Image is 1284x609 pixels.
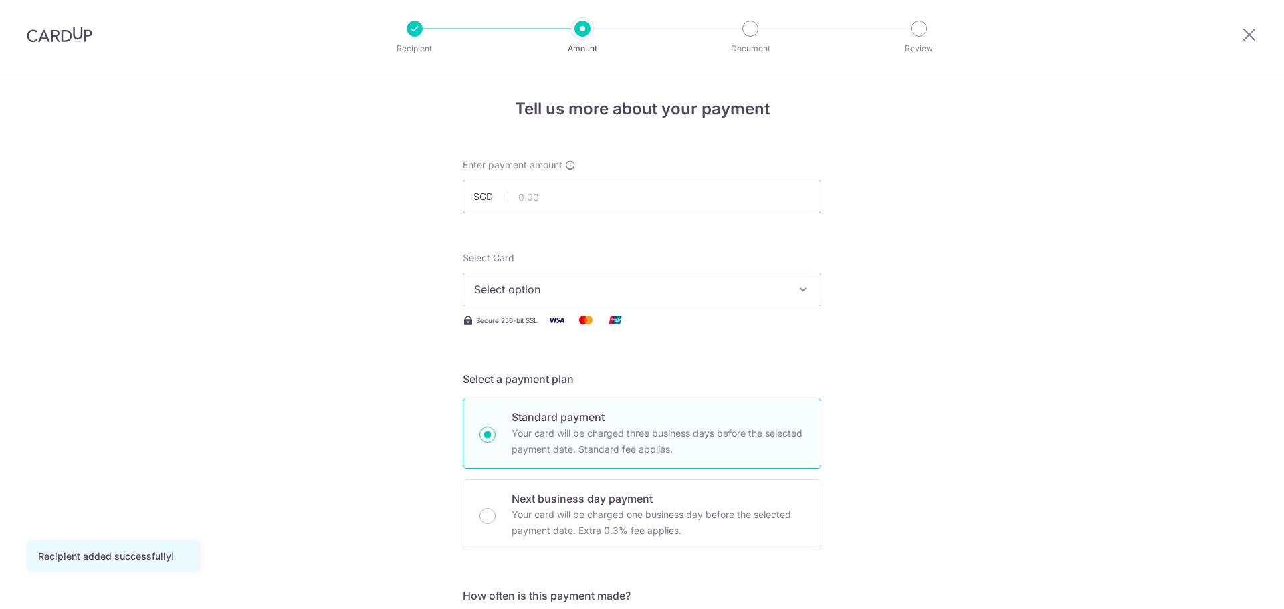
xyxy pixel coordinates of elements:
[463,97,821,121] h4: Tell us more about your payment
[512,425,805,457] p: Your card will be charged three business days before the selected payment date. Standard fee appl...
[463,180,821,213] input: 0.00
[463,371,821,387] h5: Select a payment plan
[463,158,562,172] span: Enter payment amount
[512,409,805,425] p: Standard payment
[602,312,629,328] img: Union Pay
[572,312,599,328] img: Mastercard
[473,190,508,203] span: SGD
[512,491,805,507] p: Next business day payment
[512,507,805,539] p: Your card will be charged one business day before the selected payment date. Extra 0.3% fee applies.
[533,42,632,55] p: Amount
[869,42,968,55] p: Review
[474,281,786,297] span: Select option
[463,252,514,263] span: translation missing: en.payables.payment_networks.credit_card.summary.labels.select_card
[701,42,800,55] p: Document
[543,312,570,328] img: Visa
[476,315,538,326] span: Secure 256-bit SSL
[27,27,92,43] img: CardUp
[463,273,821,306] button: Select option
[463,588,821,604] h5: How often is this payment made?
[38,550,187,563] div: Recipient added successfully!
[365,42,464,55] p: Recipient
